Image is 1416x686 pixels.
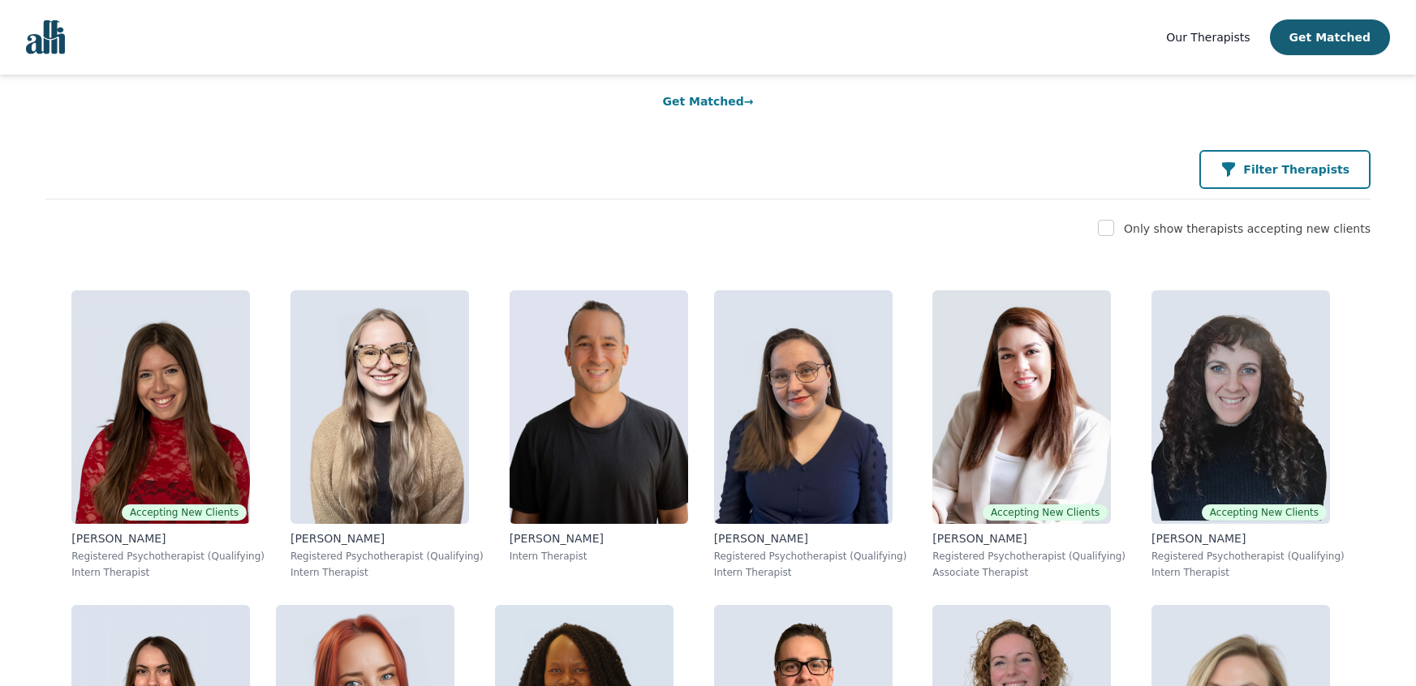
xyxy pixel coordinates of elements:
a: Get Matched [662,95,753,108]
p: Associate Therapist [932,566,1125,579]
img: Ava_Pouyandeh [932,290,1111,524]
img: Vanessa_McCulloch [714,290,893,524]
p: Registered Psychotherapist (Qualifying) [291,550,484,563]
p: [PERSON_NAME] [291,530,484,547]
span: Accepting New Clients [1202,504,1327,521]
span: Accepting New Clients [122,504,247,521]
a: Ava_PouyandehAccepting New Clients[PERSON_NAME]Registered Psychotherapist (Qualifying)Associate T... [919,277,1138,592]
img: alli logo [26,20,65,54]
p: Filter Therapists [1243,161,1349,178]
a: Our Therapists [1166,28,1250,47]
span: Our Therapists [1166,31,1250,44]
p: [PERSON_NAME] [71,530,265,547]
p: [PERSON_NAME] [510,530,688,547]
p: Intern Therapist [1151,566,1345,579]
a: Kavon_Banejad[PERSON_NAME]Intern Therapist [497,277,701,592]
a: Vanessa_McCulloch[PERSON_NAME]Registered Psychotherapist (Qualifying)Intern Therapist [701,277,920,592]
button: Filter Therapists [1199,150,1371,189]
img: Faith_Woodley [291,290,469,524]
span: → [744,95,754,108]
p: Intern Therapist [71,566,265,579]
p: Intern Therapist [714,566,907,579]
p: Registered Psychotherapist (Qualifying) [932,550,1125,563]
p: Intern Therapist [291,566,484,579]
a: Alisha_LevineAccepting New Clients[PERSON_NAME]Registered Psychotherapist (Qualifying)Intern Ther... [58,277,278,592]
button: Get Matched [1270,19,1390,55]
p: Registered Psychotherapist (Qualifying) [714,550,907,563]
img: Alisha_Levine [71,290,250,524]
img: Kavon_Banejad [510,290,688,524]
a: Shira_BlakeAccepting New Clients[PERSON_NAME]Registered Psychotherapist (Qualifying)Intern Therapist [1138,277,1358,592]
img: Shira_Blake [1151,290,1330,524]
p: [PERSON_NAME] [932,530,1125,547]
p: [PERSON_NAME] [1151,530,1345,547]
span: Accepting New Clients [983,504,1108,521]
p: [PERSON_NAME] [714,530,907,547]
p: Registered Psychotherapist (Qualifying) [71,550,265,563]
label: Only show therapists accepting new clients [1124,222,1371,235]
a: Faith_Woodley[PERSON_NAME]Registered Psychotherapist (Qualifying)Intern Therapist [278,277,497,592]
p: Registered Psychotherapist (Qualifying) [1151,550,1345,563]
p: Intern Therapist [510,550,688,563]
